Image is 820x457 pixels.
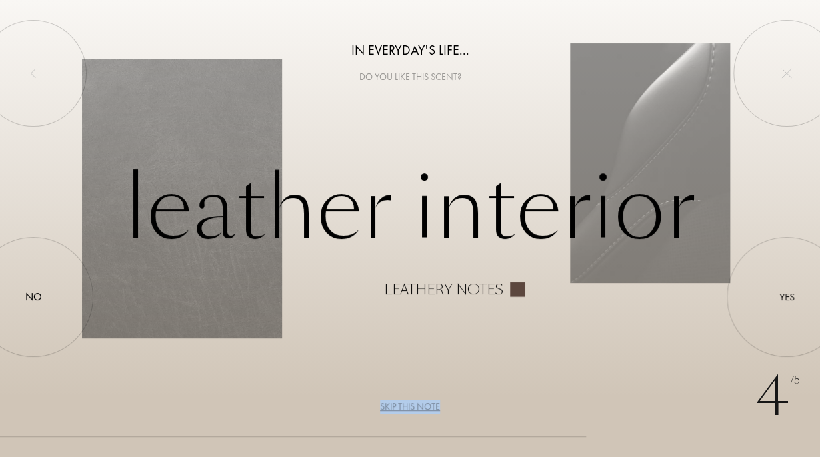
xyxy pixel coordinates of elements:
[384,282,503,297] div: Leathery notes
[28,68,39,79] img: left_onboard.svg
[790,373,800,388] span: /5
[82,161,738,297] div: Leather interior
[25,289,42,305] div: No
[380,400,440,414] div: Skip this note
[781,68,792,79] img: quit_onboard.svg
[779,290,795,305] div: Yes
[755,357,800,437] div: 4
